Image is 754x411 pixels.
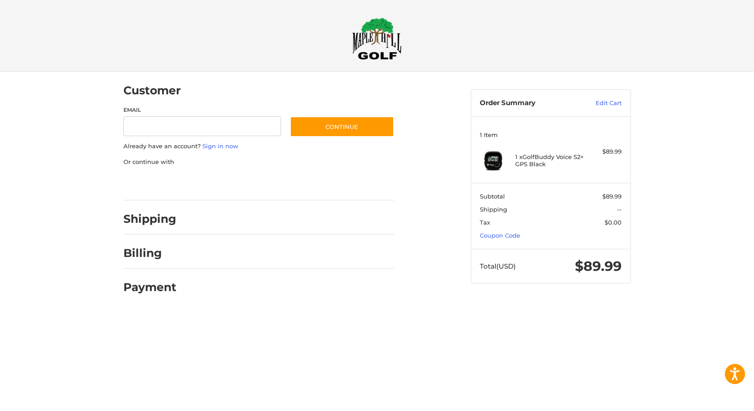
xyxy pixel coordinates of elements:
[480,131,622,138] h3: 1 Item
[480,99,576,108] h3: Order Summary
[480,193,505,200] span: Subtotal
[480,262,516,270] span: Total (USD)
[480,206,507,213] span: Shipping
[123,142,394,151] p: Already have an account?
[586,147,622,156] div: $89.99
[617,206,622,213] span: --
[605,219,622,226] span: $0.00
[123,84,181,97] h2: Customer
[352,18,402,60] img: Maple Hill Golf
[120,175,188,191] iframe: PayPal-paypal
[515,153,584,168] h4: 1 x GolfBuddy Voice S2+ GPS Black
[123,280,176,294] h2: Payment
[602,193,622,200] span: $89.99
[480,219,490,226] span: Tax
[123,246,176,260] h2: Billing
[290,116,394,137] button: Continue
[576,99,622,108] a: Edit Cart
[575,258,622,274] span: $89.99
[197,175,264,191] iframe: PayPal-paylater
[123,106,281,114] label: Email
[480,232,520,239] a: Coupon Code
[272,175,340,191] iframe: PayPal-venmo
[123,212,176,226] h2: Shipping
[123,158,394,167] p: Or continue with
[202,142,238,150] a: Sign in now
